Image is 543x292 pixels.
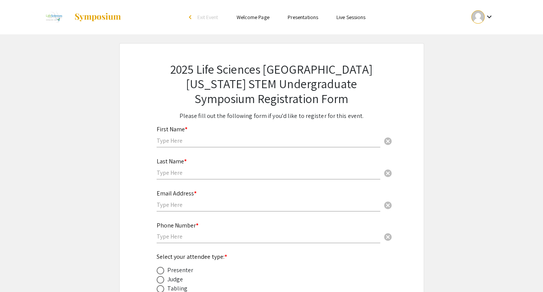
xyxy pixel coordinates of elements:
img: 2025 Life Sciences South Florida STEM Undergraduate Symposium [41,8,67,27]
mat-label: Last Name [157,157,187,165]
mat-icon: Expand account dropdown [485,12,494,21]
button: Clear [380,165,396,180]
input: Type Here [157,232,380,240]
a: Live Sessions [336,14,365,21]
iframe: Chat [6,258,32,286]
span: cancel [383,232,392,242]
div: Judge [167,275,183,284]
h2: 2025 Life Sciences [GEOGRAPHIC_DATA][US_STATE] STEM Undergraduate Symposium Registration Form [157,62,387,106]
mat-label: Select your attendee type: [157,253,227,261]
mat-label: Email Address [157,189,197,197]
span: cancel [383,169,392,178]
input: Type Here [157,169,380,177]
input: Type Here [157,201,380,209]
mat-label: Phone Number [157,221,199,229]
div: Presenter [167,266,194,275]
a: Welcome Page [237,14,269,21]
span: cancel [383,137,392,146]
a: 2025 Life Sciences South Florida STEM Undergraduate Symposium [41,8,122,27]
span: Exit Event [197,14,218,21]
button: Clear [380,229,396,244]
img: Symposium by ForagerOne [74,13,122,22]
a: Presentations [288,14,318,21]
div: arrow_back_ios [189,15,194,19]
mat-label: First Name [157,125,187,133]
button: Expand account dropdown [463,8,502,26]
p: Please fill out the following form if you'd like to register for this event. [157,111,387,121]
input: Type Here [157,137,380,145]
button: Clear [380,197,396,212]
span: cancel [383,201,392,210]
button: Clear [380,133,396,148]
